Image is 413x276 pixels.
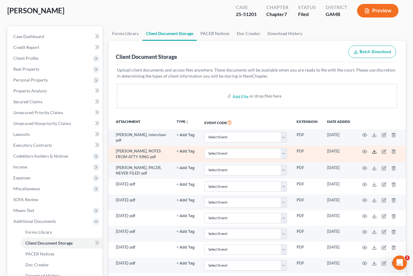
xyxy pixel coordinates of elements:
span: Personal Property [13,77,48,82]
span: Miscellaneous [13,186,40,191]
a: + Add Tag [177,148,195,154]
td: PDF [292,146,322,162]
div: or drop files here [249,93,281,99]
button: Preview [357,4,398,18]
div: Filed [298,11,316,18]
span: Property Analysis [13,88,47,93]
span: Lawsuits [13,132,30,137]
a: + Add Tag [177,181,195,187]
span: 7 [284,11,287,17]
div: District [326,4,347,11]
a: + Add Tag [177,213,195,219]
a: Forms Library [109,26,142,41]
td: [DATE]-pdf [109,194,172,210]
button: + Add Tag [177,198,195,202]
a: Forms Library [21,227,102,238]
td: [DATE]-pdf [109,258,172,273]
a: Client Document Storage [21,238,102,249]
td: PDF [292,258,322,273]
div: 25-51201 [236,11,257,18]
td: [DATE] [322,258,355,273]
div: Case [236,4,257,11]
a: PACER Notices [197,26,233,41]
button: + Add Tag [177,183,195,187]
span: Secured Claims [13,99,42,104]
a: + Add Tag [177,260,195,266]
td: PDF [292,194,322,210]
a: Lawsuits [8,129,102,140]
td: [DATE] [322,129,355,146]
span: SOFA Review [13,197,38,202]
td: [DATE] [322,226,355,242]
span: Credit Report [13,45,39,50]
i: unfold_more [185,120,189,124]
td: PDF [292,226,322,242]
a: Client Document Storage [142,26,197,41]
div: GAMB [326,11,347,18]
button: + Add Tag [177,230,195,234]
span: Real Property [13,66,39,72]
span: Client Profile [13,56,38,61]
span: [PERSON_NAME] [7,6,64,15]
td: PDF [292,179,322,194]
a: Unsecured Priority Claims [8,107,102,118]
td: [DATE] [322,194,355,210]
a: PACER Notices [21,249,102,259]
iframe: Intercom live chat [392,255,407,270]
td: [PERSON_NAME], NOTES FROM ATTY KING-pdf [109,146,172,162]
div: Client Document Storage [116,53,177,60]
span: Unsecured Priority Claims [13,110,63,115]
td: PDF [292,210,322,226]
a: Executory Contracts [8,140,102,151]
span: PACER Notices [25,251,54,256]
a: + Add Tag [177,244,195,250]
button: + Add Tag [177,149,195,153]
a: Doc Creator [21,259,102,270]
td: [DATE] [322,179,355,194]
button: + Add Tag [177,166,195,170]
p: Upload client documents and access files anywhere. These documents will be available when you are... [117,67,398,79]
div: Chapter [266,4,288,11]
th: Attachment [109,115,172,129]
td: [DATE] [322,162,355,179]
td: [DATE]-pdf [109,179,172,194]
a: Secured Claims [8,96,102,107]
button: Batch Download [348,46,396,58]
span: Unsecured Nonpriority Claims [13,121,71,126]
td: [DATE]-pdf [109,226,172,242]
span: Expenses [13,175,31,180]
a: SOFA Review [8,194,102,205]
td: [DATE]-pdf [109,210,172,226]
td: [DATE] [322,146,355,162]
a: Download History [264,26,306,41]
a: + Add Tag [177,229,195,234]
th: Date added [322,115,355,129]
span: Executory Contracts [13,143,52,148]
td: [DATE]-pdf [109,242,172,258]
td: [DATE] [322,242,355,258]
th: Event Code [200,115,292,129]
td: [PERSON_NAME], PACER, NEVER FILED-pdf [109,162,172,179]
span: Case Dashboard [13,34,44,39]
span: Client Document Storage [25,240,73,246]
a: Property Analysis [8,85,102,96]
td: PDF [292,162,322,179]
a: + Add Tag [177,197,195,203]
span: Batch Download [359,49,391,54]
a: + Add Tag [177,165,195,171]
span: Means Test [13,208,34,213]
a: Unsecured Nonpriority Claims [8,118,102,129]
span: Doc Creator [25,262,49,267]
a: Credit Report [8,42,102,53]
span: Income [13,164,27,169]
span: Codebtors Insiders & Notices [13,153,68,159]
button: + Add Tag [177,262,195,265]
span: 5 [405,255,410,260]
button: + Add Tag [177,246,195,249]
button: + Add Tag [177,133,195,137]
button: TYPEunfold_more [177,120,189,124]
a: + Add Tag [177,132,195,138]
span: Forms Library [25,229,52,235]
td: PDF [292,242,322,258]
a: Case Dashboard [8,31,102,42]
